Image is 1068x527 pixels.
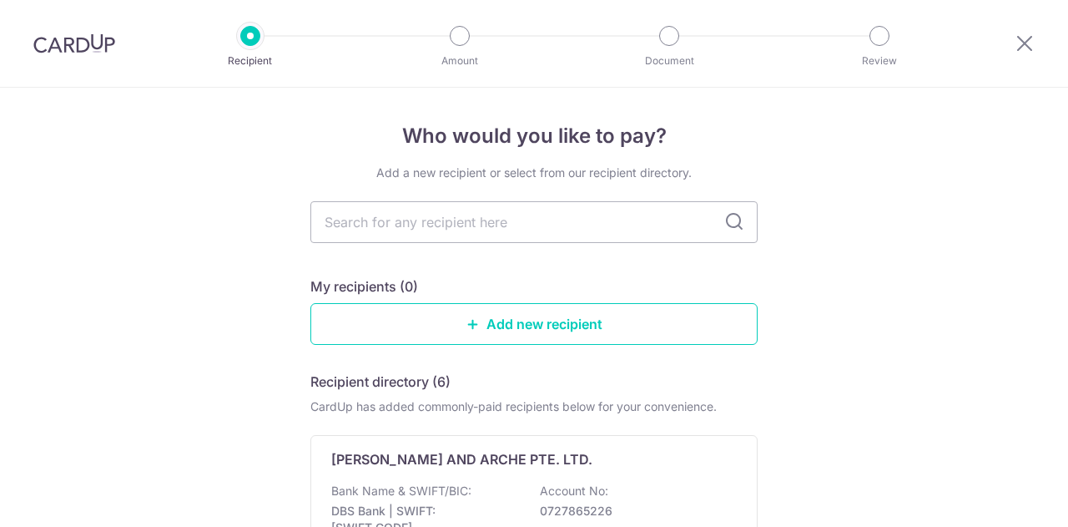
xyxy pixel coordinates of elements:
[310,303,758,345] a: Add new recipient
[310,276,418,296] h5: My recipients (0)
[398,53,521,69] p: Amount
[540,503,727,519] p: 0727865226
[331,449,592,469] p: [PERSON_NAME] AND ARCHE PTE. LTD.
[310,165,758,181] div: Add a new recipient or select from our recipient directory.
[33,33,115,53] img: CardUp
[189,53,312,69] p: Recipient
[607,53,731,69] p: Document
[818,53,941,69] p: Review
[310,372,451,392] h5: Recipient directory (6)
[310,121,758,151] h4: Who would you like to pay?
[310,201,758,243] input: Search for any recipient here
[310,398,758,415] div: CardUp has added commonly-paid recipients below for your convenience.
[331,483,471,499] p: Bank Name & SWIFT/BIC:
[540,483,608,499] p: Account No:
